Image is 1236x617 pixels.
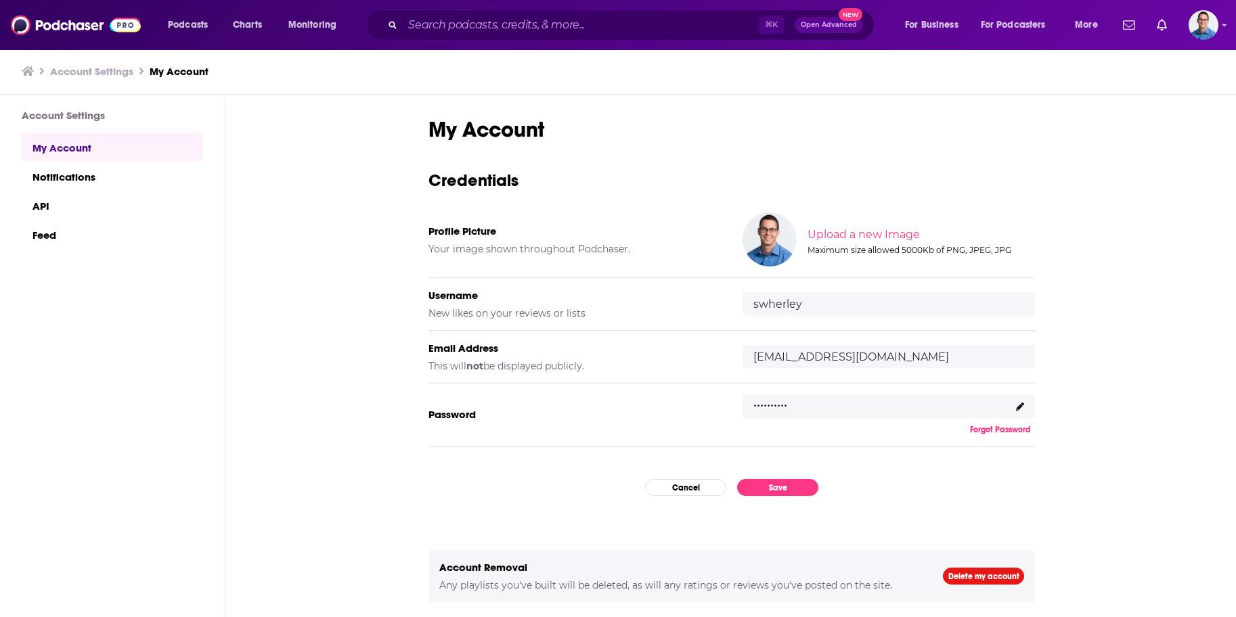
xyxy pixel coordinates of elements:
[1151,14,1172,37] a: Show notifications dropdown
[428,342,721,355] h5: Email Address
[753,391,787,411] p: ..........
[743,345,1035,369] input: email
[896,14,975,36] button: open menu
[1189,10,1218,40] button: Show profile menu
[743,212,797,267] img: Your profile image
[288,16,336,35] span: Monitoring
[150,65,208,78] a: My Account
[22,109,203,122] h3: Account Settings
[1075,16,1098,35] span: More
[981,16,1046,35] span: For Podcasters
[645,479,726,496] button: Cancel
[22,162,203,191] a: Notifications
[439,579,921,591] h5: Any playlists you've built will be deleted, as will any ratings or reviews you've posted on the s...
[972,14,1065,36] button: open menu
[808,245,1032,255] div: Maximum size allowed 5000Kb of PNG, JPEG, JPG
[759,16,784,34] span: ⌘ K
[428,408,721,421] h5: Password
[50,65,133,78] a: Account Settings
[1189,10,1218,40] img: User Profile
[224,14,270,36] a: Charts
[168,16,208,35] span: Podcasts
[11,12,141,38] img: Podchaser - Follow, Share and Rate Podcasts
[428,360,721,372] h5: This will be displayed publicly.
[801,22,857,28] span: Open Advanced
[22,133,203,162] a: My Account
[737,479,818,496] button: Save
[743,292,1035,316] input: username
[428,225,721,237] h5: Profile Picture
[403,14,759,36] input: Search podcasts, credits, & more...
[943,568,1024,585] a: Delete my account
[378,9,887,41] div: Search podcasts, credits, & more...
[22,191,203,220] a: API
[466,360,483,372] b: not
[966,424,1035,435] button: Forgot Password
[1189,10,1218,40] span: Logged in as swherley
[428,243,721,255] h5: Your image shown throughout Podchaser.
[22,220,203,249] a: Feed
[839,8,863,21] span: New
[428,307,721,319] h5: New likes on your reviews or lists
[428,116,1035,143] h1: My Account
[905,16,958,35] span: For Business
[428,289,721,302] h5: Username
[1065,14,1115,36] button: open menu
[279,14,354,36] button: open menu
[1118,14,1141,37] a: Show notifications dropdown
[795,17,863,33] button: Open AdvancedNew
[233,16,262,35] span: Charts
[158,14,225,36] button: open menu
[439,561,921,574] h5: Account Removal
[428,170,1035,191] h3: Credentials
